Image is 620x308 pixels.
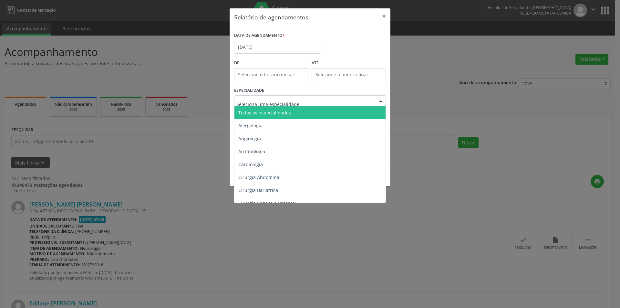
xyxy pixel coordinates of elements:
span: Cirurgia Bariatrica [238,187,278,193]
button: Close [377,8,390,24]
label: DATA DE AGENDAMENTO [234,31,285,41]
span: Cardiologia [238,161,263,167]
span: Arritmologia [238,148,265,154]
label: ESPECIALIDADE [234,86,264,96]
span: Cirurgia Cabeça e Pescoço [238,200,295,206]
label: ATÉ [312,58,386,68]
span: Cirurgia Abdominal [238,174,281,180]
input: Seleciona uma especialidade [236,98,373,111]
input: Selecione o horário final [312,68,386,81]
span: Angiologia [238,135,261,142]
input: Selecione o horário inicial [234,68,308,81]
span: Todas as especialidades [238,110,291,116]
h5: Relatório de agendamentos [234,13,308,21]
input: Selecione uma data ou intervalo [234,41,321,54]
span: Alergologia [238,122,263,129]
label: De [234,58,308,68]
